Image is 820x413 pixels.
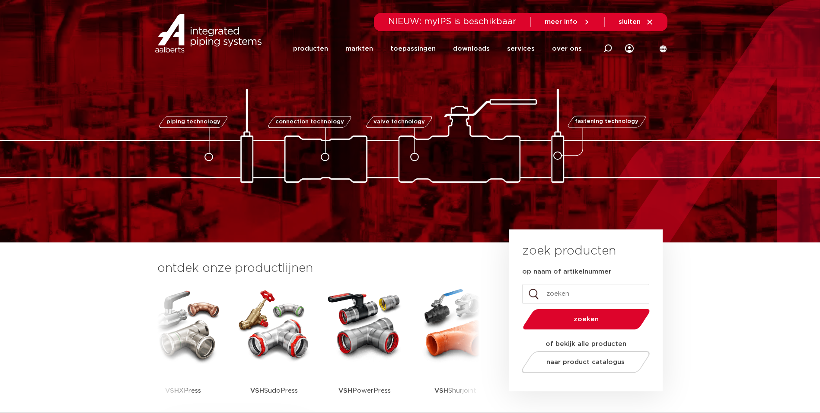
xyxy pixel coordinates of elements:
[345,32,373,65] a: markten
[552,32,582,65] a: over ons
[293,32,328,65] a: producten
[453,32,490,65] a: downloads
[338,387,352,394] strong: VSH
[250,387,264,394] strong: VSH
[388,17,517,26] span: NIEUW: myIPS is beschikbaar
[519,308,653,330] button: zoeken
[522,268,611,276] label: op naam of artikelnummer
[546,359,625,365] span: naar product catalogus
[390,32,436,65] a: toepassingen
[434,387,448,394] strong: VSH
[275,119,344,125] span: connection technology
[546,341,626,347] strong: of bekijk alle producten
[165,387,179,394] strong: VSH
[522,242,616,260] h3: zoek producten
[373,119,425,125] span: valve technology
[157,260,480,277] h3: ontdek onze productlijnen
[522,284,649,304] input: zoeken
[619,19,641,25] span: sluiten
[545,19,578,25] span: meer info
[545,18,590,26] a: meer info
[545,316,628,323] span: zoeken
[575,119,638,125] span: fastening technology
[619,18,654,26] a: sluiten
[293,32,582,65] nav: Menu
[166,119,220,125] span: piping technology
[507,32,535,65] a: services
[519,351,652,373] a: naar product catalogus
